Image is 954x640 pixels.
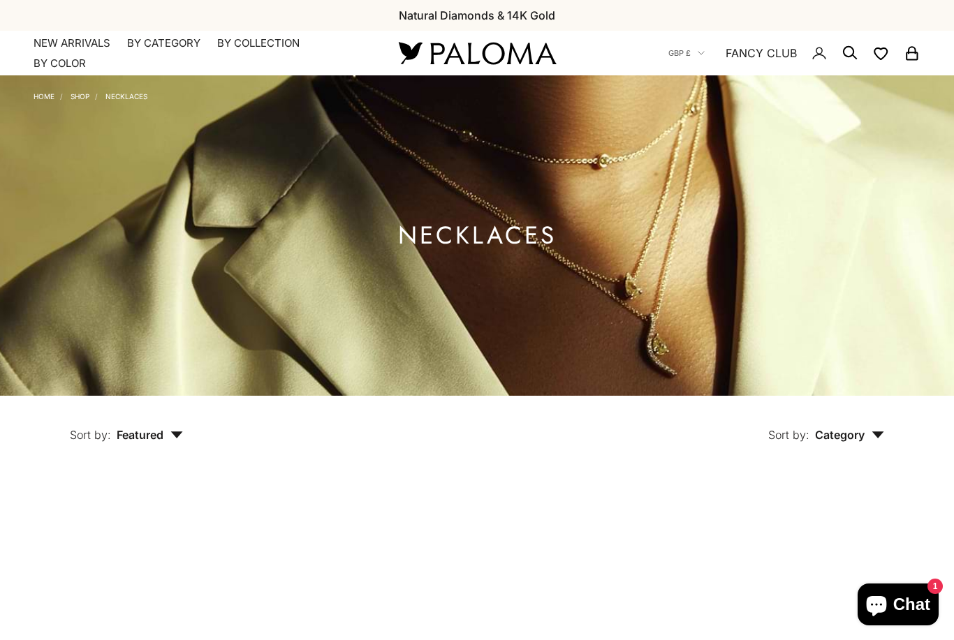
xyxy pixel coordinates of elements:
p: Natural Diamonds & 14K Gold [399,6,555,24]
nav: Secondary navigation [668,31,920,75]
summary: By Category [127,36,200,50]
summary: By Collection [217,36,300,50]
nav: Primary navigation [34,36,365,70]
button: Sort by: Featured [38,396,215,454]
span: Sort by: [768,428,809,442]
span: Featured [117,428,183,442]
a: NEW ARRIVALS [34,36,110,50]
span: Category [815,428,884,442]
inbox-online-store-chat: Shopify online store chat [853,583,943,629]
span: Sort by: [70,428,111,442]
span: GBP £ [668,47,691,59]
a: Home [34,92,54,101]
button: GBP £ [668,47,705,59]
button: Sort by: Category [736,396,916,454]
a: Shop [71,92,89,101]
summary: By Color [34,57,86,70]
a: Necklaces [105,92,147,101]
a: FANCY CLUB [726,44,797,62]
h1: Necklaces [398,227,557,244]
nav: Breadcrumb [34,89,147,101]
